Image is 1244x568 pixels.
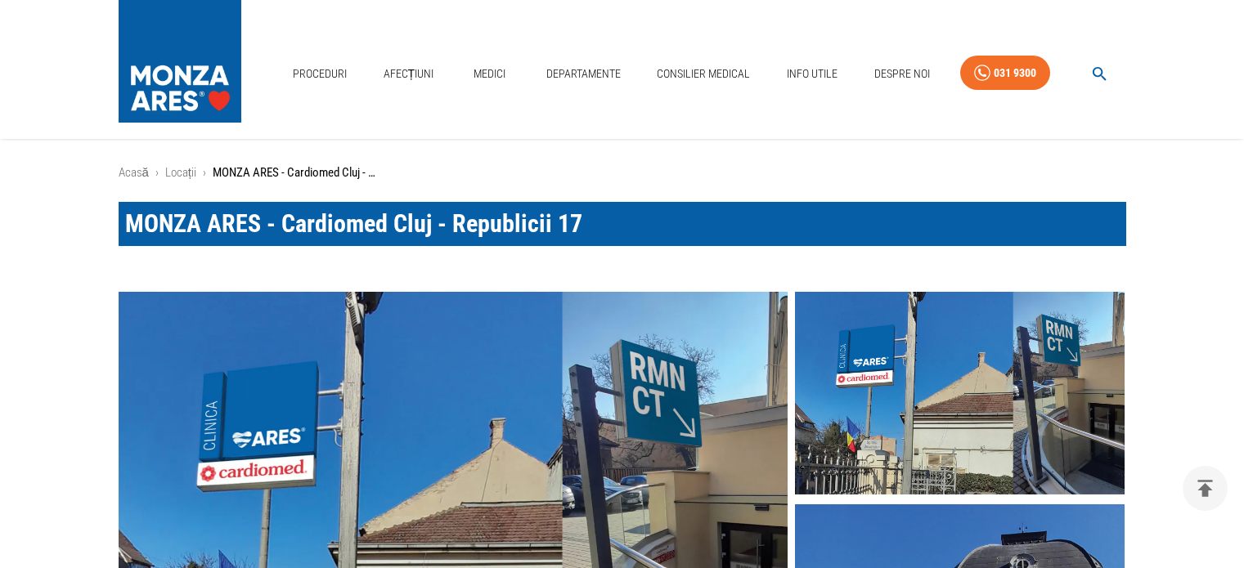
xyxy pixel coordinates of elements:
button: delete [1183,466,1228,511]
a: Consilier Medical [650,57,757,91]
nav: breadcrumb [119,163,1126,182]
a: Proceduri [286,57,353,91]
a: Info Utile [780,57,844,91]
span: MONZA ARES - Cardiomed Cluj - Republicii 17 [125,209,582,238]
a: 031 9300 [960,56,1050,91]
p: MONZA ARES - Cardiomed Cluj - Republicii 17 [213,163,376,182]
img: Signalistica stradala Cardiomed Cluj Republicii nr 17 [795,291,1125,494]
a: Departamente [540,57,627,91]
a: Afecțiuni [377,57,441,91]
div: 031 9300 [994,63,1036,83]
a: Despre Noi [868,57,936,91]
a: Locații [165,165,196,180]
li: › [155,163,159,182]
a: Medici [464,57,516,91]
li: › [203,163,206,182]
a: Acasă [119,165,149,180]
